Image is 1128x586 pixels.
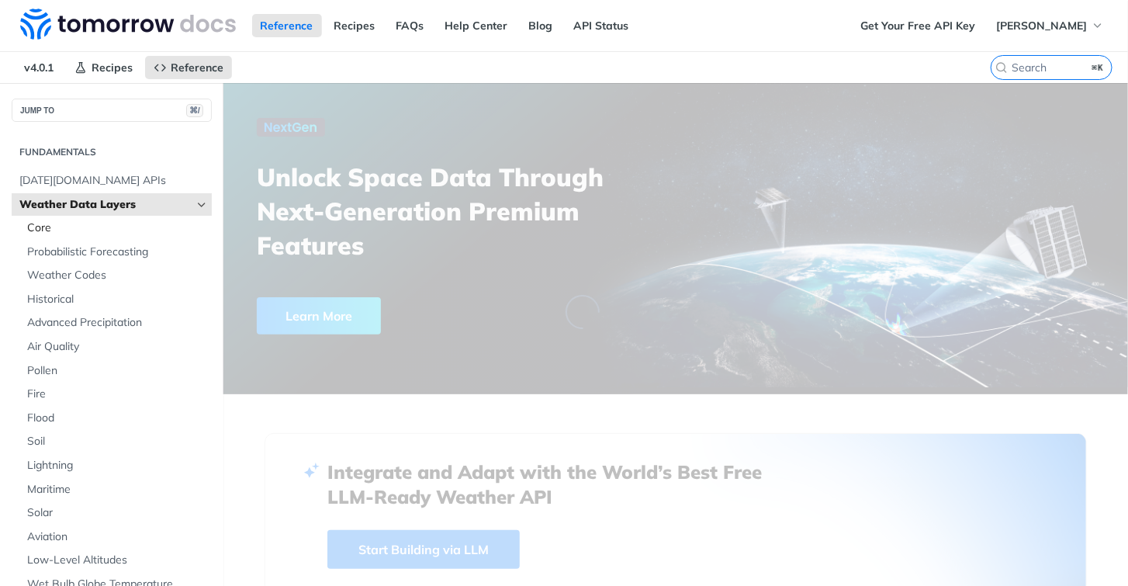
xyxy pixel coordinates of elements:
[252,14,322,37] a: Reference
[19,525,212,549] a: Aviation
[19,173,208,189] span: [DATE][DOMAIN_NAME] APIs
[27,434,208,449] span: Soil
[12,193,212,217] a: Weather Data LayersHide subpages for Weather Data Layers
[20,9,236,40] img: Tomorrow.io Weather API Docs
[19,478,212,501] a: Maritime
[19,311,212,335] a: Advanced Precipitation
[186,104,203,117] span: ⌘/
[521,14,562,37] a: Blog
[27,292,208,307] span: Historical
[1088,60,1108,75] kbd: ⌘K
[66,56,141,79] a: Recipes
[27,529,208,545] span: Aviation
[19,454,212,477] a: Lightning
[19,359,212,383] a: Pollen
[19,549,212,572] a: Low-Level Altitudes
[27,363,208,379] span: Pollen
[27,458,208,473] span: Lightning
[27,482,208,498] span: Maritime
[996,19,1087,33] span: [PERSON_NAME]
[12,169,212,192] a: [DATE][DOMAIN_NAME] APIs
[92,61,133,75] span: Recipes
[19,241,212,264] a: Probabilistic Forecasting
[19,383,212,406] a: Fire
[19,335,212,359] a: Air Quality
[16,56,62,79] span: v4.0.1
[12,145,212,159] h2: Fundamentals
[19,407,212,430] a: Flood
[27,387,208,402] span: Fire
[19,197,192,213] span: Weather Data Layers
[12,99,212,122] button: JUMP TO⌘/
[27,553,208,568] span: Low-Level Altitudes
[437,14,517,37] a: Help Center
[852,14,984,37] a: Get Your Free API Key
[27,339,208,355] span: Air Quality
[195,199,208,211] button: Hide subpages for Weather Data Layers
[27,315,208,331] span: Advanced Precipitation
[388,14,433,37] a: FAQs
[566,14,638,37] a: API Status
[27,268,208,283] span: Weather Codes
[27,505,208,521] span: Solar
[326,14,384,37] a: Recipes
[19,501,212,525] a: Solar
[145,56,232,79] a: Reference
[19,430,212,453] a: Soil
[19,288,212,311] a: Historical
[27,244,208,260] span: Probabilistic Forecasting
[995,61,1008,74] svg: Search
[27,220,208,236] span: Core
[27,411,208,426] span: Flood
[988,14,1112,37] button: [PERSON_NAME]
[171,61,223,75] span: Reference
[19,264,212,287] a: Weather Codes
[19,217,212,240] a: Core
